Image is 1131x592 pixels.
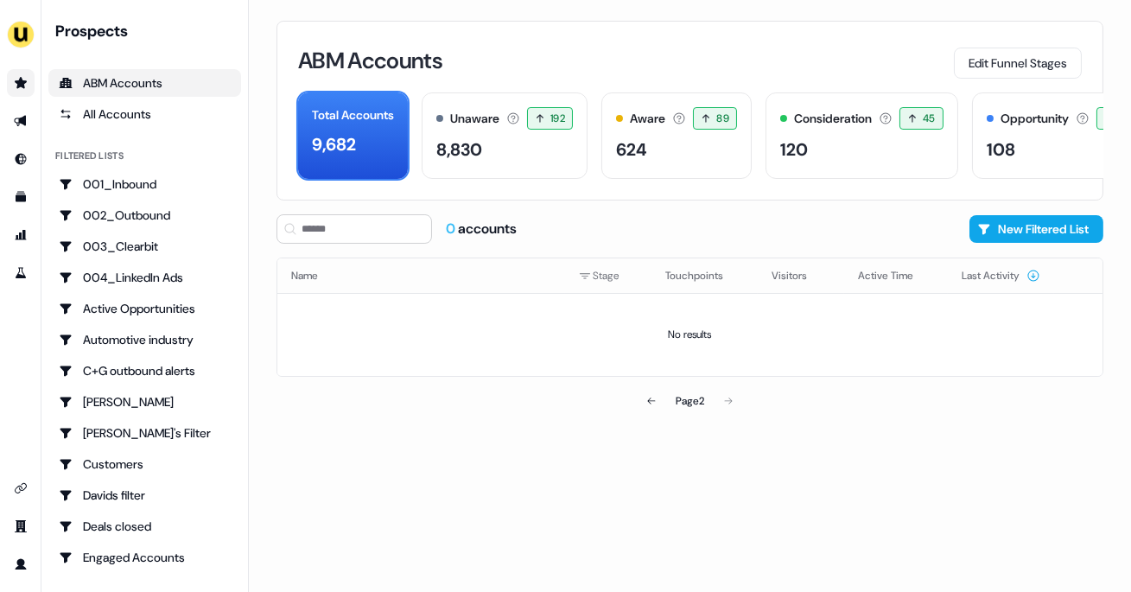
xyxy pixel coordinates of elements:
div: ABM Accounts [59,74,231,92]
div: 624 [616,137,647,162]
a: Go to outbound experience [7,107,35,135]
div: Customers [59,455,231,473]
div: 004_LinkedIn Ads [59,269,231,286]
button: Last Activity [962,260,1040,291]
a: Go to profile [7,551,35,578]
td: No results [277,293,1102,376]
div: All Accounts [59,105,231,123]
div: [PERSON_NAME]'s Filter [59,424,231,442]
span: 89 [716,110,729,127]
h3: ABM Accounts [298,49,442,72]
a: Go to integrations [7,474,35,502]
div: 108 [987,137,1015,162]
button: Visitors [772,260,828,291]
a: Go to Davids filter [48,481,241,509]
div: Page 2 [676,392,704,410]
button: Active Time [858,260,934,291]
div: 002_Outbound [59,207,231,224]
a: Go to prospects [7,69,35,97]
a: Go to 003_Clearbit [48,232,241,260]
span: 192 [550,110,565,127]
a: Go to attribution [7,221,35,249]
div: Aware [630,110,665,128]
a: Go to 001_Inbound [48,170,241,198]
a: Go to Deals closed [48,512,241,540]
a: Go to 002_Outbound [48,201,241,229]
a: Go to Engaged Accounts [48,544,241,571]
div: Opportunity [1001,110,1069,128]
a: All accounts [48,100,241,128]
a: Go to 004_LinkedIn Ads [48,264,241,291]
a: Go to Charlotte Stone [48,388,241,416]
button: New Filtered List [969,215,1103,243]
a: Go to C+G outbound alerts [48,357,241,385]
div: Consideration [794,110,872,128]
span: 0 [446,220,458,238]
button: Edit Funnel Stages [954,48,1082,79]
div: Active Opportunities [59,300,231,317]
span: 45 [923,110,936,127]
a: Go to Active Opportunities [48,295,241,322]
th: Name [277,258,565,293]
div: accounts [446,220,517,239]
div: Engaged Accounts [59,549,231,566]
div: Davids filter [59,487,231,504]
div: Prospects [55,21,241,41]
a: Go to templates [7,183,35,211]
div: Unaware [450,110,499,128]
div: Total Accounts [312,106,394,124]
div: Deals closed [59,518,231,535]
a: Go to experiments [7,259,35,287]
div: 001_Inbound [59,175,231,193]
a: ABM Accounts [48,69,241,97]
div: 120 [780,137,808,162]
a: Go to Customers [48,450,241,478]
div: 003_Clearbit [59,238,231,255]
div: Filtered lists [55,149,124,163]
div: Automotive industry [59,331,231,348]
a: Go to Charlotte's Filter [48,419,241,447]
div: 8,830 [436,137,482,162]
a: Go to Automotive industry [48,326,241,353]
div: C+G outbound alerts [59,362,231,379]
a: Go to team [7,512,35,540]
a: Go to Inbound [7,145,35,173]
button: Touchpoints [665,260,744,291]
div: 9,682 [312,131,356,157]
div: [PERSON_NAME] [59,393,231,411]
div: Stage [579,267,638,284]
